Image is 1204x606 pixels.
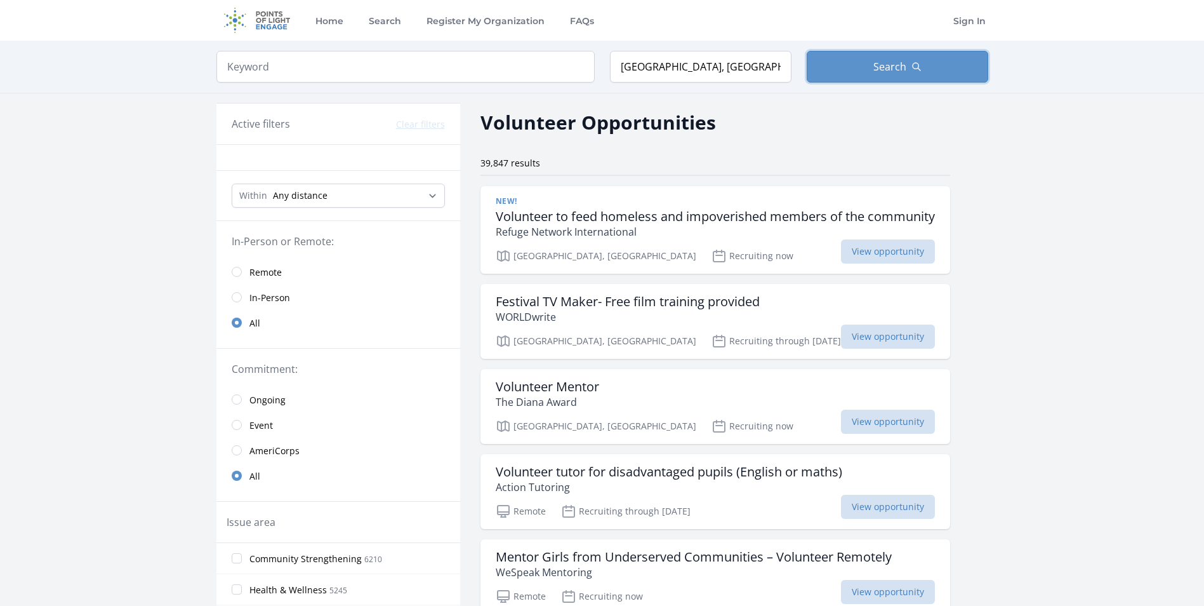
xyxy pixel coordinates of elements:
h3: Active filters [232,116,290,131]
span: View opportunity [841,325,935,349]
a: Volunteer tutor for disadvantaged pupils (English or maths) Action Tutoring Remote Recruiting thr... [480,454,950,529]
a: Ongoing [216,387,460,412]
p: Action Tutoring [496,480,842,495]
span: All [249,470,260,483]
span: New! [496,196,517,206]
h3: Mentor Girls from Underserved Communities – Volunteer Remotely [496,549,892,565]
span: Community Strengthening [249,553,362,565]
p: Recruiting through [DATE] [561,504,691,519]
p: [GEOGRAPHIC_DATA], [GEOGRAPHIC_DATA] [496,419,696,434]
h3: Volunteer to feed homeless and impoverished members of the community [496,209,935,224]
p: WORLDwrite [496,309,760,325]
legend: Commitment: [232,361,445,377]
p: Remote [496,589,546,604]
a: Festival TV Maker- Free film training provided WORLDwrite [GEOGRAPHIC_DATA], [GEOGRAPHIC_DATA] Re... [480,284,950,359]
h3: Volunteer tutor for disadvantaged pupils (English or maths) [496,464,842,480]
span: All [249,317,260,330]
p: Recruiting through [DATE] [711,333,841,349]
p: [GEOGRAPHIC_DATA], [GEOGRAPHIC_DATA] [496,333,696,349]
a: All [216,310,460,335]
span: Ongoing [249,394,286,407]
p: Recruiting now [561,589,643,604]
span: AmeriCorps [249,445,300,457]
button: Search [807,51,988,83]
span: Event [249,419,273,432]
span: 5245 [329,585,347,596]
h3: Festival TV Maker- Free film training provided [496,294,760,309]
legend: Issue area [227,515,275,530]
p: Recruiting now [711,248,793,264]
a: All [216,463,460,488]
select: Search Radius [232,184,445,208]
span: View opportunity [841,239,935,264]
span: Health & Wellness [249,584,327,596]
a: Event [216,412,460,438]
h3: Volunteer Mentor [496,379,599,394]
button: Clear filters [396,118,445,131]
a: Volunteer Mentor The Diana Award [GEOGRAPHIC_DATA], [GEOGRAPHIC_DATA] Recruiting now View opportu... [480,369,950,444]
p: [GEOGRAPHIC_DATA], [GEOGRAPHIC_DATA] [496,248,696,264]
a: AmeriCorps [216,438,460,463]
input: Location [610,51,791,83]
span: View opportunity [841,580,935,604]
p: The Diana Award [496,394,599,410]
span: View opportunity [841,495,935,519]
span: View opportunity [841,410,935,434]
p: Refuge Network International [496,224,935,239]
legend: In-Person or Remote: [232,234,445,249]
span: Search [873,59,906,74]
p: Recruiting now [711,419,793,434]
p: WeSpeak Mentoring [496,565,892,580]
span: In-Person [249,292,290,304]
a: New! Volunteer to feed homeless and impoverished members of the community Refuge Network Internat... [480,186,950,274]
span: Remote [249,266,282,279]
input: Community Strengthening 6210 [232,553,242,563]
p: Remote [496,504,546,519]
a: In-Person [216,285,460,310]
h2: Volunteer Opportunities [480,108,716,137]
input: Keyword [216,51,595,83]
span: 39,847 results [480,157,540,169]
a: Remote [216,259,460,285]
span: 6210 [364,554,382,565]
input: Health & Wellness 5245 [232,584,242,595]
